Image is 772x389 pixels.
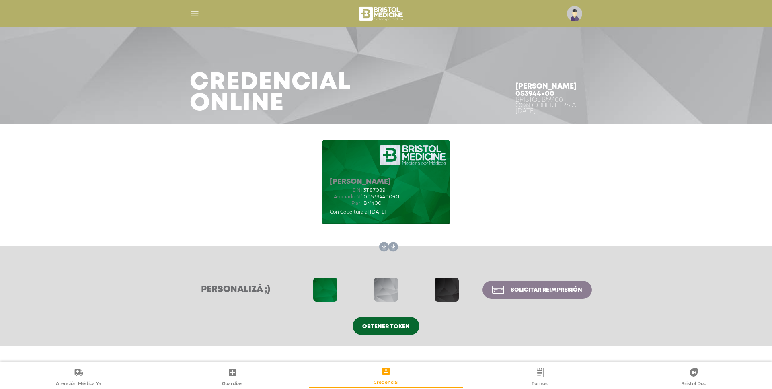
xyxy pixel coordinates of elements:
a: Bristol Doc [617,367,770,388]
span: 31187089 [363,187,386,193]
span: Bristol Doc [681,381,706,388]
img: bristol-medicine-blanco.png [358,4,406,23]
a: Turnos [463,367,616,388]
a: Credencial [309,366,463,387]
img: profile-placeholder.svg [567,6,582,21]
div: Bristol BM400 Con Cobertura al [DATE] [515,97,582,114]
span: Obtener token [362,324,410,329]
a: Solicitar reimpresión [482,281,592,299]
h4: [PERSON_NAME] 053944-00 [515,83,582,97]
h3: Credencial Online [190,72,351,114]
span: Plan [330,200,362,206]
img: Cober_menu-lines-white.svg [190,9,200,19]
h3: Personalizá ;) [180,284,292,295]
span: dni [330,187,362,193]
span: Con Cobertura al [DATE] [330,209,386,215]
a: Guardias [155,367,309,388]
span: Credencial [374,379,398,387]
span: Atención Médica Ya [56,381,101,388]
h5: [PERSON_NAME] [330,178,399,187]
span: 005394400-01 [363,194,399,200]
span: Guardias [222,381,242,388]
a: Atención Médica Ya [2,367,155,388]
span: Solicitar reimpresión [511,287,582,293]
span: Asociado N° [330,194,362,200]
span: BM400 [363,200,382,206]
span: Turnos [532,381,548,388]
a: Obtener token [353,317,419,335]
